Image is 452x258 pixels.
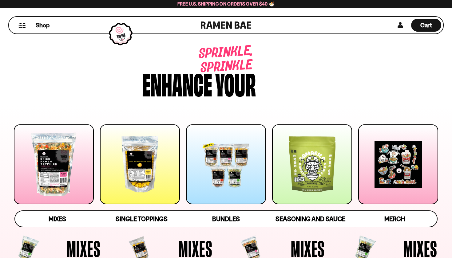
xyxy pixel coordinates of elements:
[116,215,168,223] span: Single Toppings
[184,211,268,227] a: Bundles
[177,1,275,7] span: Free U.S. Shipping on Orders over $40 🍜
[142,68,212,98] div: Enhance
[99,211,184,227] a: Single Toppings
[36,19,50,32] a: Shop
[15,211,99,227] a: Mixes
[215,68,256,98] div: your
[384,215,405,223] span: Merch
[36,21,50,29] span: Shop
[411,17,441,33] div: Cart
[420,21,432,29] span: Cart
[276,215,345,223] span: Seasoning and Sauce
[353,211,437,227] a: Merch
[212,215,240,223] span: Bundles
[18,23,26,28] button: Mobile Menu Trigger
[49,215,66,223] span: Mixes
[268,211,352,227] a: Seasoning and Sauce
